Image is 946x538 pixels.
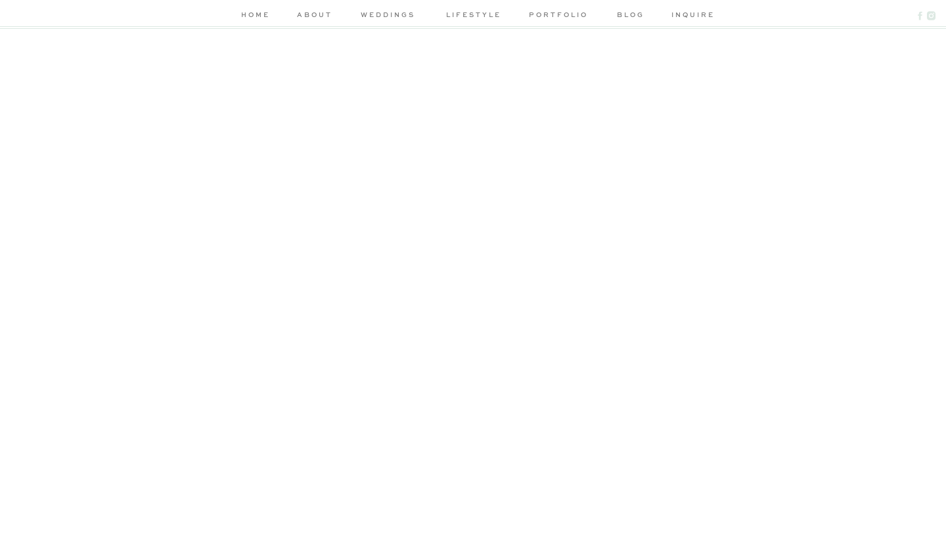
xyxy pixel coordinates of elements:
[612,9,649,23] a: blog
[295,9,334,23] a: about
[442,9,505,23] a: lifestyle
[238,9,273,23] a: home
[671,9,709,23] a: inquire
[357,9,419,23] a: weddings
[527,9,589,23] a: portfolio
